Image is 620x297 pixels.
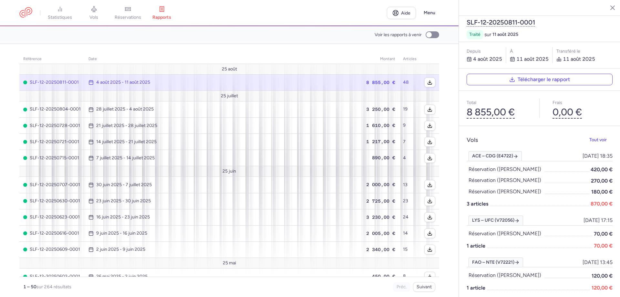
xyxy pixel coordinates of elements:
font: réservations [115,15,141,20]
font: Télécharger le rapport [518,76,570,82]
font: 13 [403,182,408,187]
font: 30 juin 2025 - 7 juillet 2025 [96,182,152,187]
font: 420,00 € [591,166,613,173]
a: réservations [111,6,145,20]
a: LYS – UFC (V72056) [469,216,523,225]
a: rapports [145,6,179,20]
font: 870,00 € [591,201,613,207]
font: SLF-12-20250707-0001 [30,182,80,187]
button: Suivant [413,282,435,292]
font: 25 août [222,66,237,72]
font: SLF-12-20250804-0001 [30,106,81,112]
font: 28 juillet 2025 - 4 août 2025 [96,106,154,112]
font: Voir les rapports à venir [375,32,422,37]
font: 70,00 € [594,231,613,237]
button: Menu [420,7,439,19]
font: SLF-12-20250715-0001 [30,155,79,161]
font: 0,00 € [553,106,582,118]
font: statistiques [48,15,72,20]
button: Réservation ([PERSON_NAME]) [467,271,543,280]
font: référence [23,57,42,61]
font: 3 250,00 € [366,107,395,112]
font: 48 [403,80,409,85]
font: SLF-12-20250721-0001 [30,139,79,144]
font: Transféré le [556,48,580,54]
font: montant [380,57,395,61]
font: 3 articles [467,201,488,207]
button: Réservation ([PERSON_NAME]) [467,229,543,238]
font: articles [403,57,417,61]
button: 0,00 € [553,107,582,118]
font: SLF-12-20250609-0001 [30,247,80,252]
font: 7 juillet 2025 - 14 juillet 2025 [96,155,155,161]
font: 120,00 € [592,273,613,279]
font: 23 [403,198,408,204]
a: Logo CitizenPlane avec contour rouge [19,7,32,19]
font: traité [469,32,480,37]
font: 890,00 € [372,155,395,160]
font: 21 juillet 2025 - 28 juillet 2025 [96,123,157,128]
font: 9 [403,123,406,128]
a: Aide [387,7,416,19]
font: Réservation ([PERSON_NAME]) [469,188,541,195]
font: 4 août 2025 [473,56,502,62]
font: SLF-12-20250623-0001 [30,214,80,220]
font: 1 article [467,243,485,249]
font: 23 juin 2025 - 30 juin 2025 [96,198,151,204]
font: ACE – CDG (E4722) [472,153,513,159]
font: FAO – NTE (V72221) [472,260,514,265]
font: SLF-12-20250630-0001 [30,198,80,204]
font: 450,00 € [372,274,395,279]
font: 24 [403,214,408,220]
font: 11 août 2025 [516,56,549,62]
button: Télécharger le rapport [467,74,613,85]
font: 8 855,00 € [467,106,515,118]
font: 11 août 2025 [492,32,518,37]
font: 16 juin 2025 - 23 juin 2025 [96,214,150,220]
font: Suivant [417,284,432,290]
font: Aide [401,10,410,16]
font: 2 005,00 € [366,231,395,236]
font: rapports [152,15,171,20]
font: 8 855,00 € [366,80,395,85]
font: LYS – UFC (V72056) [472,217,514,223]
font: à [510,48,513,54]
font: 70,00 € [594,243,613,249]
font: sur 264 résultats [36,284,71,290]
font: 25 juillet [221,93,238,99]
font: Réservation ([PERSON_NAME]) [469,177,541,183]
font: 4 [403,155,406,161]
font: [DATE] 13:45 [583,259,613,265]
font: 1 article [467,285,485,291]
button: Réservation ([PERSON_NAME]) [467,176,543,185]
font: 14 [403,231,408,236]
font: Vols [467,136,478,143]
font: 11 août 2025 [563,56,595,62]
button: SLF-12-20250811-0001 [467,18,535,26]
font: 1 – 50 [23,284,36,290]
button: Réservation ([PERSON_NAME]) [467,165,543,174]
font: Réservation ([PERSON_NAME]) [469,166,541,172]
font: 14 juillet 2025 - 21 juillet 2025 [96,139,157,144]
font: 1 610,00 € [366,123,395,128]
font: 26 mai 2025 - 2 juin 2025 [96,274,148,279]
font: Réservation ([PERSON_NAME]) [469,230,541,237]
font: SLF-12-20250602-0001 [30,274,80,279]
font: 2 725,00 € [366,198,395,204]
font: Réservation ([PERSON_NAME]) [469,272,541,278]
button: Tout voir [584,134,613,146]
font: Préc. [397,284,407,290]
font: 2 juin 2025 - 9 juin 2025 [96,247,145,252]
font: 120,00 € [592,285,613,291]
font: 180,00 € [591,189,613,195]
button: Réservation ([PERSON_NAME]) [467,187,543,196]
font: 25 juin [222,168,236,174]
font: SLF-12-20250728-0001 [30,123,80,128]
font: 3 230,00 € [366,215,395,220]
font: 7 [403,139,406,144]
font: 270,00 € [591,178,613,184]
font: 4 août 2025 - 11 août 2025 [96,80,150,85]
font: Menu [424,10,435,16]
button: 8 855,00 € [467,107,515,118]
